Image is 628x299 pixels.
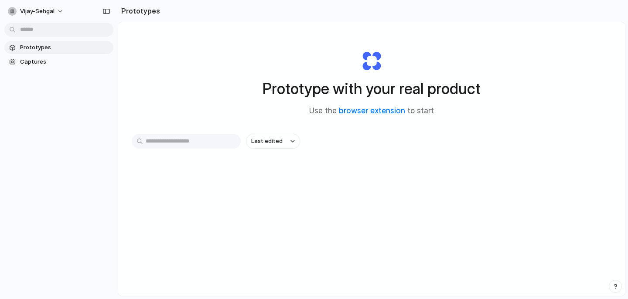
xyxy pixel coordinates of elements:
[4,41,113,54] a: Prototypes
[20,43,110,52] span: Prototypes
[4,55,113,68] a: Captures
[246,134,300,149] button: Last edited
[263,77,481,100] h1: Prototype with your real product
[251,137,283,146] span: Last edited
[4,4,68,18] button: vijay-sehgal
[20,58,110,66] span: Captures
[118,6,160,16] h2: Prototypes
[339,106,405,115] a: browser extension
[20,7,55,16] span: vijay-sehgal
[309,105,434,117] span: Use the to start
